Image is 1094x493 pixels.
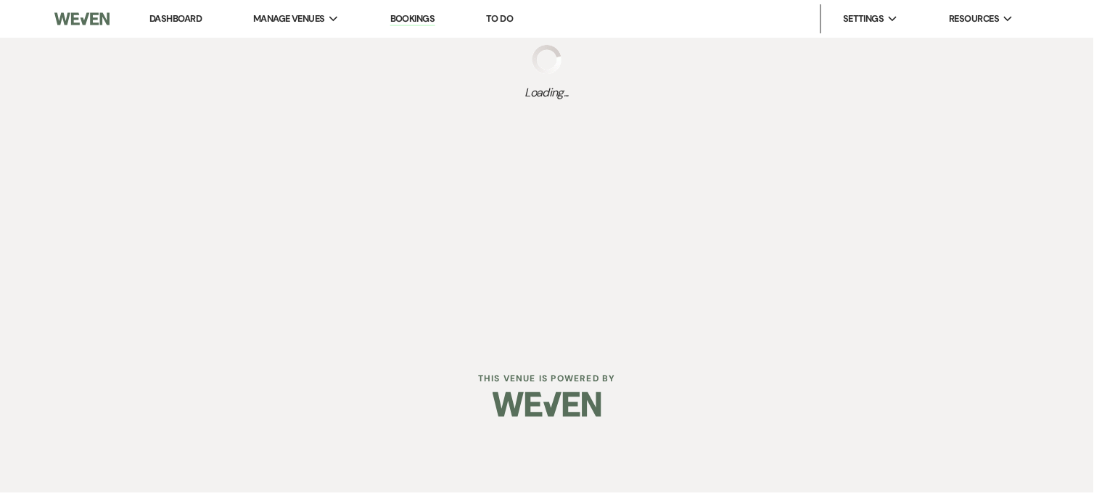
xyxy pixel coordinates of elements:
[532,45,562,74] img: loading spinner
[253,12,325,26] span: Manage Venues
[149,12,202,25] a: Dashboard
[493,379,601,430] img: Weven Logo
[843,12,884,26] span: Settings
[525,84,569,101] span: Loading...
[950,12,1000,26] span: Resources
[390,12,435,26] a: Bookings
[54,4,109,34] img: Weven Logo
[486,12,513,25] a: To Do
